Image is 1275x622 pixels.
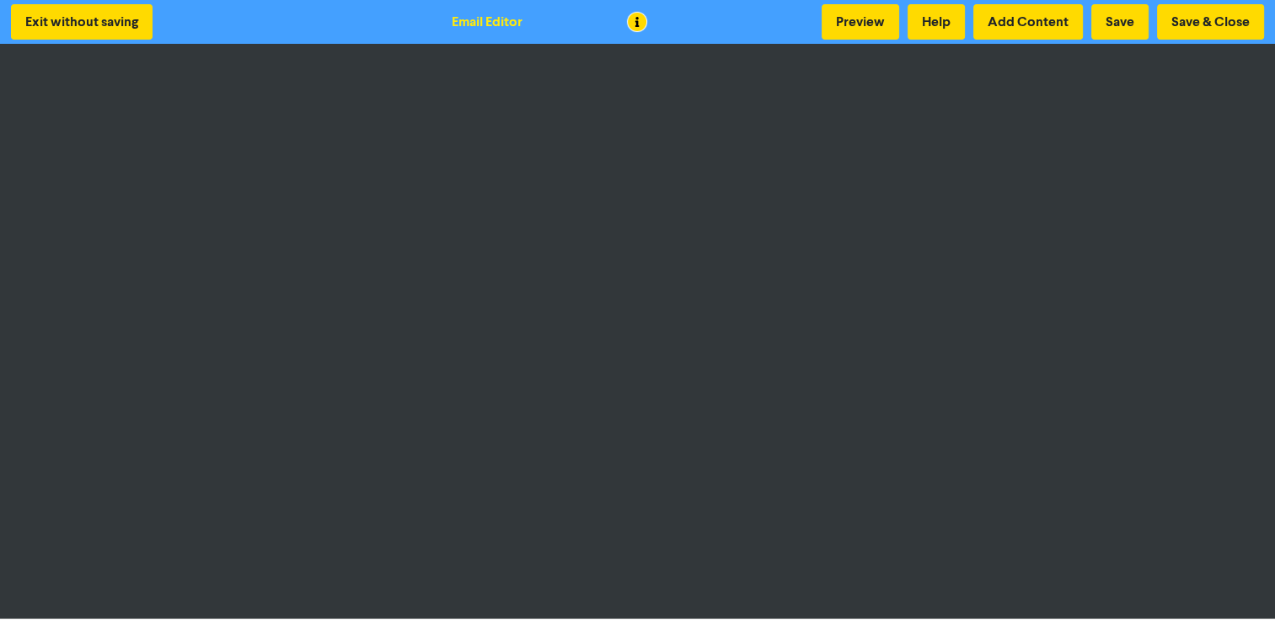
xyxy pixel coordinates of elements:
div: Email Editor [452,12,522,32]
button: Add Content [973,4,1083,40]
button: Save & Close [1157,4,1264,40]
button: Save [1091,4,1149,40]
button: Exit without saving [11,4,153,40]
button: Help [908,4,965,40]
button: Preview [822,4,899,40]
